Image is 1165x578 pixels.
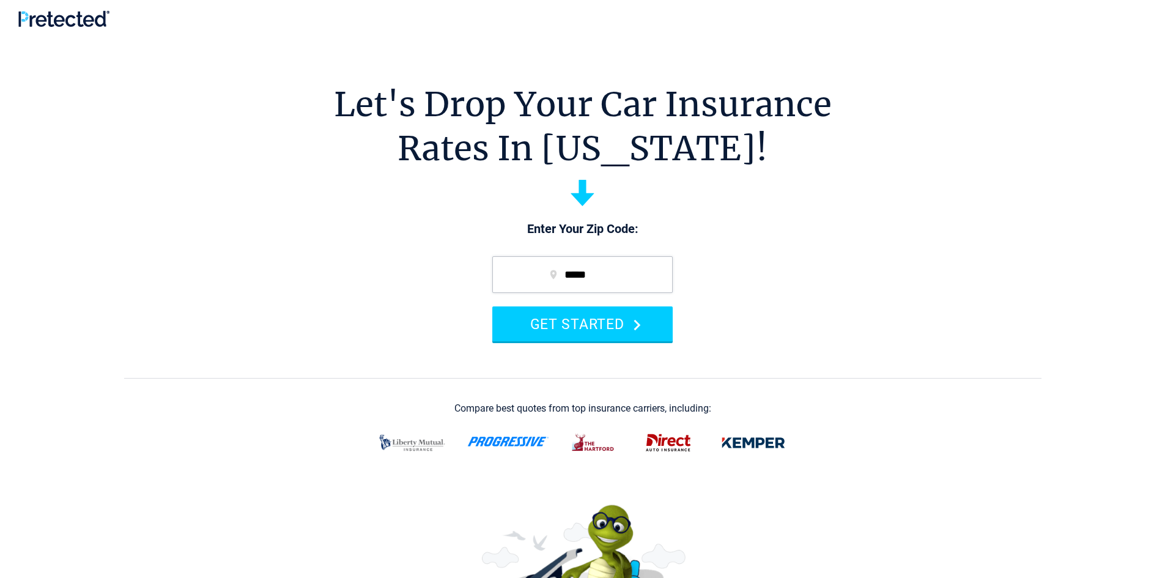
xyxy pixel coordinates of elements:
[334,83,832,171] h1: Let's Drop Your Car Insurance Rates In [US_STATE]!
[467,437,549,446] img: progressive
[564,427,624,459] img: thehartford
[18,10,109,27] img: Pretected Logo
[492,306,673,341] button: GET STARTED
[492,256,673,293] input: zip code
[638,427,698,459] img: direct
[454,403,711,414] div: Compare best quotes from top insurance carriers, including:
[480,221,685,238] p: Enter Your Zip Code:
[713,427,794,459] img: kemper
[372,427,453,459] img: liberty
